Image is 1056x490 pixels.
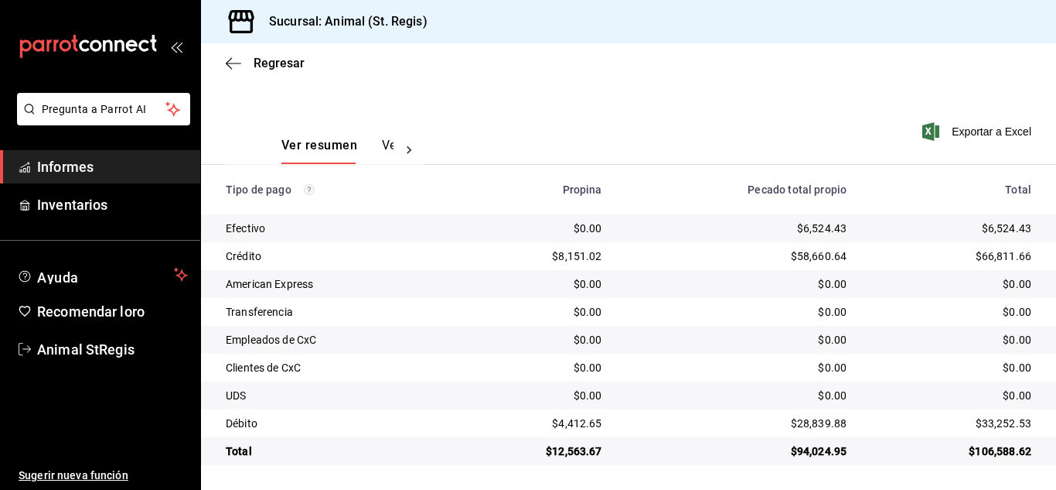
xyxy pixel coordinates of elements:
button: Pregunta a Parrot AI [17,93,190,125]
font: $0.00 [818,334,847,346]
font: UDS [226,389,246,402]
font: Recomendar loro [37,303,145,320]
font: Empleados de CxC [226,334,316,346]
font: $0.00 [574,334,602,346]
font: $8,151.02 [552,250,601,262]
font: $0.00 [574,222,602,235]
font: $0.00 [574,278,602,290]
font: Transferencia [226,306,293,318]
font: $0.00 [818,362,847,374]
font: $0.00 [574,306,602,318]
font: $0.00 [818,389,847,402]
font: Regresar [254,56,305,70]
font: Pecado total propio [748,183,847,196]
font: Efectivo [226,222,265,235]
font: $12,563.67 [546,445,602,457]
font: $0.00 [574,362,602,374]
font: Total [1005,183,1031,196]
a: Pregunta a Parrot AI [11,112,190,128]
font: Tipo de pago [226,183,291,196]
font: $0.00 [1003,278,1031,290]
font: Ayuda [37,269,79,286]
font: Animal StRegis [37,341,135,358]
font: American Express [226,278,313,290]
font: $6,524.43 [982,222,1031,235]
font: $0.00 [818,278,847,290]
font: Ver resumen [281,138,357,152]
font: $6,524.43 [797,222,847,235]
font: $0.00 [1003,334,1031,346]
font: Clientes de CxC [226,362,301,374]
font: $66,811.66 [976,250,1032,262]
font: Ver pagos [382,138,440,152]
div: pestañas de navegación [281,137,393,164]
font: Sugerir nueva función [19,469,128,481]
font: $4,412.65 [552,417,601,430]
svg: Los pagos realizados con Pay y otras terminales son montos brutos. [304,184,315,195]
font: $106,588.62 [969,445,1031,457]
font: Sucursal: Animal (St. Regis) [269,14,428,29]
font: $28,839.88 [791,417,847,430]
font: Total [226,445,252,457]
font: Crédito [226,250,261,262]
font: $94,024.95 [791,445,847,457]
font: Informes [37,159,94,175]
font: $58,660.64 [791,250,847,262]
font: Inventarios [37,197,107,213]
button: Regresar [226,56,305,70]
font: Exportar a Excel [952,125,1031,138]
font: $33,252.53 [976,417,1032,430]
button: abrir_cajón_menú [170,40,182,53]
font: $0.00 [1003,362,1031,374]
font: $0.00 [574,389,602,402]
font: Propina [563,183,602,196]
font: $0.00 [1003,306,1031,318]
font: Pregunta a Parrot AI [42,103,147,115]
font: $0.00 [1003,389,1031,402]
font: $0.00 [818,306,847,318]
button: Exportar a Excel [925,122,1031,141]
font: Débito [226,417,257,430]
